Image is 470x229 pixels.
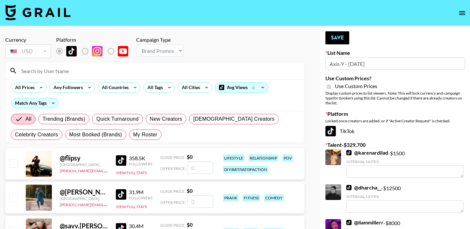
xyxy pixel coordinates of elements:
button: open drawer [456,7,469,20]
div: relationship [248,154,278,162]
div: Platform [56,37,133,43]
label: Talent - $ 329,700 [325,142,465,148]
img: Grail Talent [5,5,70,20]
div: [GEOGRAPHIC_DATA] [60,196,108,201]
div: All Cities [178,83,201,92]
span: New Creators [150,115,182,123]
div: Internal Notes: [346,194,463,199]
div: 358.5K [129,155,152,161]
div: Match Any Tags [11,98,58,108]
div: Followers [129,195,152,200]
a: [PERSON_NAME][EMAIL_ADDRESS][DOMAIN_NAME] [60,167,156,173]
div: Avg Views [215,83,268,92]
input: 0 [187,195,213,208]
strong: $ 0 [187,188,193,194]
label: List Name [325,50,465,56]
div: Currency is locked to USD [5,43,51,59]
img: TikTok [346,220,352,225]
a: @dharcha__ [346,184,381,191]
span: Offer Price: [160,166,186,171]
label: Use Custom Prices? [325,75,465,82]
span: Guide Price: [160,223,185,228]
span: All [25,115,31,123]
span: Guide Price: [160,155,185,160]
input: 0 [187,161,213,174]
div: All Countries [98,83,130,92]
img: Instagram [92,46,102,56]
span: Celebrity Creators [15,131,58,139]
a: @karenardilad [346,149,388,156]
img: TikTok [66,46,77,56]
img: TikTok [116,189,126,200]
div: Currency [5,37,51,43]
strong: $ 0 [187,154,193,160]
div: diy/art/satisfaction [223,166,268,173]
div: TikTok [325,126,465,136]
img: YouTube [118,46,128,56]
img: TikTok [325,126,336,136]
div: Locked once creators are added, or if "Active Creator Request" is checked. [325,118,465,123]
span: Offer Price: [160,200,186,205]
strong: $ 0 [187,221,193,228]
div: prank [223,194,239,202]
div: List locked to TikTok. [56,44,133,58]
input: Search by User Name [17,66,300,76]
div: fitness [243,194,260,202]
div: @ flipsy [60,154,108,162]
div: Display custom prices to list viewers. Note: This will lock currency and campaign type . Cannot b... [325,91,465,105]
div: comedy [264,194,284,202]
div: @ [PERSON_NAME].[PERSON_NAME] [60,188,108,196]
div: 31.9M [129,189,152,195]
div: All Prices [11,83,36,92]
button: Save [325,31,349,44]
a: @liammillerr [346,219,384,226]
div: Internal Notes: [346,159,463,164]
div: pov [282,154,293,162]
div: - $ 1500 [346,149,463,178]
div: Any Followers [50,83,84,92]
div: [GEOGRAPHIC_DATA] [60,162,108,167]
img: TikTok [116,155,126,166]
img: TikTok [346,150,352,155]
div: USD [7,46,50,57]
img: TikTok [346,185,352,190]
em: for bookers using this list [333,96,375,100]
span: Guide Price: [160,189,185,194]
div: - $ 12500 [346,184,463,213]
span: Quick Turnaround [96,115,139,123]
span: My Roster [133,131,157,139]
span: [DEMOGRAPHIC_DATA] Creators [193,115,274,123]
div: Campaign Type [136,37,183,43]
button: View Full Stats [116,204,147,209]
div: lifestyle [223,154,244,162]
span: Use Custom Prices [335,83,377,89]
span: Most Booked (Brands) [69,131,122,139]
label: Platform [325,111,465,117]
div: Followers [129,161,152,166]
span: Trending (Brands) [42,115,85,123]
div: All Tags [144,83,164,92]
a: [PERSON_NAME][EMAIL_ADDRESS][DOMAIN_NAME] [60,201,156,207]
button: View Full Stats [116,170,147,175]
